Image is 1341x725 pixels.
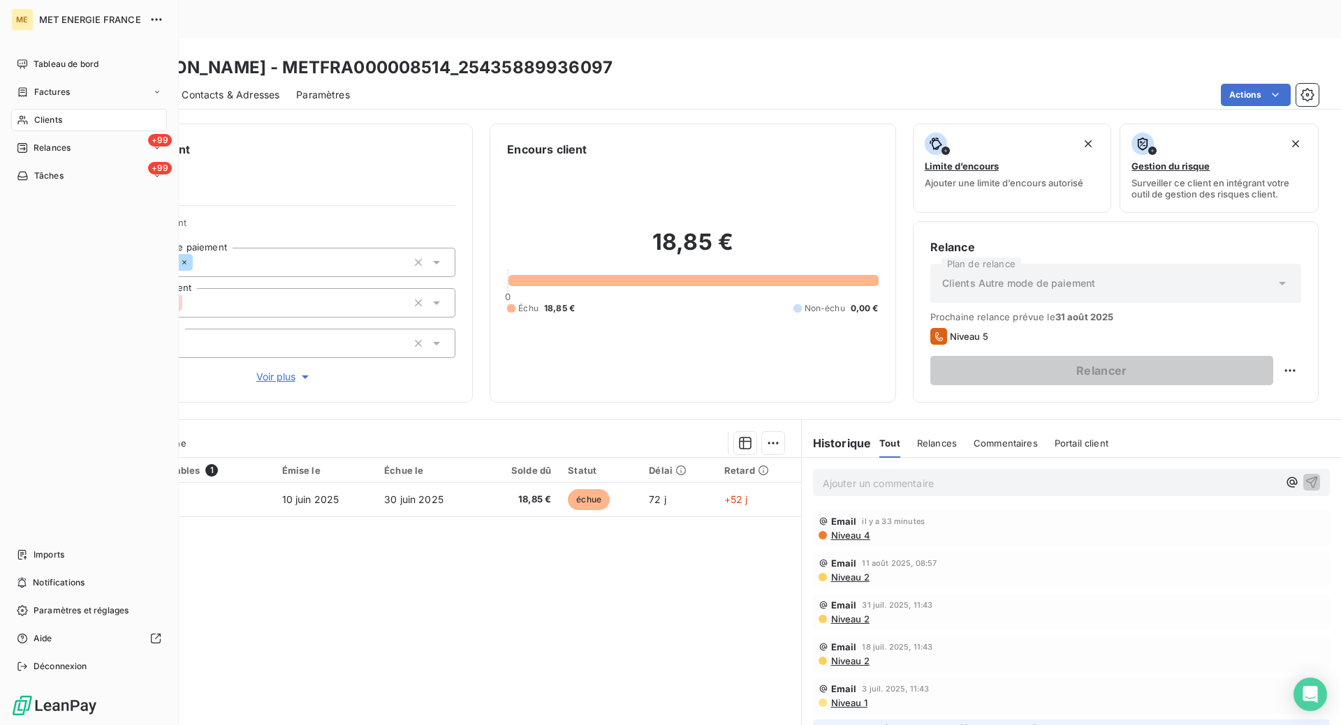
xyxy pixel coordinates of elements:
[1120,124,1319,213] button: Gestion du risqueSurveiller ce client en intégrant votre outil de gestion des risques client.
[34,604,129,617] span: Paramètres et réglages
[85,141,455,158] h6: Informations client
[830,530,870,541] span: Niveau 4
[930,311,1301,322] span: Prochaine relance prévue le
[11,137,167,159] a: +99Relances
[193,256,204,269] input: Ajouter une valeur
[34,114,62,126] span: Clients
[830,697,867,708] span: Niveau 1
[805,302,845,315] span: Non-échu
[913,124,1112,213] button: Limite d’encoursAjouter une limite d’encours autorisé
[123,55,613,80] h3: [PERSON_NAME] - METFRA000008514_25435889936097
[724,493,748,505] span: +52 j
[544,302,575,315] span: 18,85 €
[1221,84,1291,106] button: Actions
[862,601,932,609] span: 31 juil. 2025, 11:43
[831,641,857,652] span: Email
[830,571,870,583] span: Niveau 2
[950,331,988,342] span: Niveau 5
[862,559,937,567] span: 11 août 2025, 08:57
[490,465,551,476] div: Solde dû
[11,694,98,717] img: Logo LeanPay
[112,217,455,237] span: Propriétés Client
[649,493,666,505] span: 72 j
[11,109,167,131] a: Clients
[384,465,473,476] div: Échue le
[802,435,872,451] h6: Historique
[942,276,1096,290] span: Clients Autre mode de paiement
[507,141,587,158] h6: Encours client
[831,683,857,694] span: Email
[1294,678,1327,711] div: Open Intercom Messenger
[831,516,857,527] span: Email
[505,291,511,302] span: 0
[11,81,167,103] a: Factures
[862,517,925,525] span: il y a 33 minutes
[1055,311,1114,322] span: 31 août 2025
[1131,177,1307,200] span: Surveiller ce client en intégrant votre outil de gestion des risques client.
[148,162,172,174] span: +99
[34,632,52,645] span: Aide
[851,302,879,315] span: 0,00 €
[33,576,85,589] span: Notifications
[518,302,538,315] span: Échu
[974,438,1038,449] span: Commentaires
[11,599,167,622] a: Paramètres et réglages
[205,464,218,477] span: 1
[11,53,167,75] a: Tableau de bord
[112,369,455,384] button: Voir plus
[182,88,279,102] span: Contacts & Adresses
[568,489,610,510] span: échue
[34,660,87,673] span: Déconnexion
[34,142,71,154] span: Relances
[831,558,857,569] span: Email
[34,58,98,70] span: Tableau de bord
[649,465,708,476] div: Délai
[862,685,929,693] span: 3 juil. 2025, 11:43
[384,493,444,505] span: 30 juin 2025
[34,548,64,561] span: Imports
[148,134,172,147] span: +99
[507,228,878,270] h2: 18,85 €
[925,160,999,172] span: Limite d’encours
[1131,160,1210,172] span: Gestion du risque
[11,544,167,566] a: Imports
[830,613,870,625] span: Niveau 2
[490,493,551,507] span: 18,85 €
[724,465,793,476] div: Retard
[930,239,1301,255] h6: Relance
[11,627,167,650] a: Aide
[256,370,312,384] span: Voir plus
[862,643,932,651] span: 18 juil. 2025, 11:43
[830,655,870,666] span: Niveau 2
[34,86,70,98] span: Factures
[879,438,900,449] span: Tout
[831,599,857,611] span: Email
[296,88,350,102] span: Paramètres
[113,464,265,477] div: Pièces comptables
[282,465,368,476] div: Émise le
[917,438,957,449] span: Relances
[182,297,193,309] input: Ajouter une valeur
[930,356,1273,385] button: Relancer
[34,170,64,182] span: Tâches
[1055,438,1108,449] span: Portail client
[568,465,632,476] div: Statut
[282,493,339,505] span: 10 juin 2025
[11,165,167,187] a: +99Tâches
[925,177,1083,188] span: Ajouter une limite d’encours autorisé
